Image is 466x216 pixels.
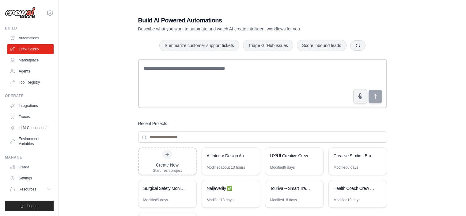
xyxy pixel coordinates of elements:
[243,40,293,51] button: Triage GitHub issues
[7,162,54,172] a: Usage
[334,153,376,159] div: Creative Studio - Brand System Builder
[207,165,245,170] div: Modified about 13 hours
[7,44,54,54] a: Crew Studio
[19,187,36,192] span: Resources
[270,185,312,191] div: Touriva -- Smart Travel Planner
[334,198,360,202] div: Modified 19 days
[270,153,312,159] div: UX/UI Creative Crew
[143,185,185,191] div: Surgical Safety Monitoring Crew
[207,198,233,202] div: Modified 18 days
[334,185,376,191] div: Health Coach Crew - Personalized Wellness Automation
[353,89,367,103] button: Click to speak your automation idea
[350,40,366,51] button: Get new suggestions
[207,185,249,191] div: NaijaVerify ✅
[7,66,54,76] a: Agents
[7,55,54,65] a: Marketplace
[297,40,347,51] button: Score inbound leads
[207,153,249,159] div: AI Interior Design Automation
[159,40,239,51] button: Summarize customer support tickets
[5,7,36,19] img: Logo
[7,134,54,149] a: Environment Variables
[153,168,182,173] div: Start fresh project
[7,33,54,43] a: Automations
[7,173,54,183] a: Settings
[7,77,54,87] a: Tool Registry
[7,184,54,194] button: Resources
[7,123,54,133] a: LLM Connections
[138,16,344,25] h1: Build AI Powered Automations
[153,162,182,168] div: Create New
[270,165,295,170] div: Modified 6 days
[138,120,167,127] h3: Recent Projects
[5,201,54,211] button: Logout
[270,198,297,202] div: Modified 18 days
[7,101,54,111] a: Integrations
[5,26,54,31] div: Build
[143,198,168,202] div: Modified 9 days
[27,203,39,208] span: Logout
[5,155,54,160] div: Manage
[138,26,344,32] p: Describe what you want to automate and watch AI create intelligent workflows for you
[334,165,358,170] div: Modified 6 days
[7,112,54,122] a: Traces
[5,93,54,98] div: Operate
